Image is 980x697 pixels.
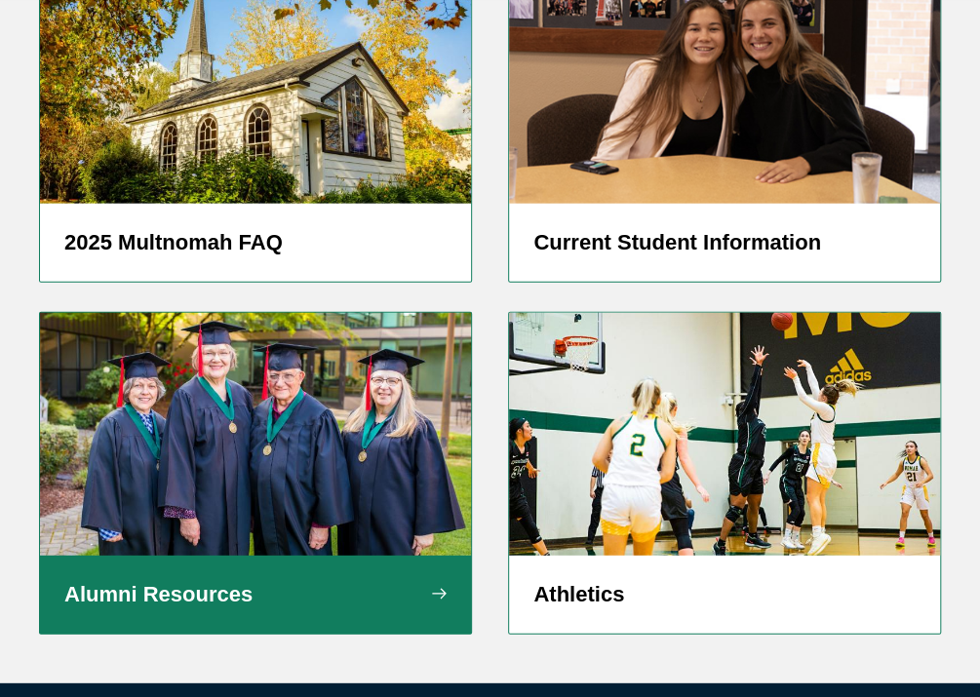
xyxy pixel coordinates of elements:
[64,228,447,257] h5: 2025 Multnomah FAQ
[40,313,471,555] img: 50 Year Alumni 2019
[64,580,447,609] h5: Alumni Resources
[508,312,941,634] a: Women's Basketball player shooting jump shot Athletics
[509,313,940,555] img: WBBALL_WEB
[533,580,916,609] h5: Athletics
[533,228,916,257] h5: Current Student Information
[39,312,472,634] a: 50 Year Alumni 2019 Alumni Resources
